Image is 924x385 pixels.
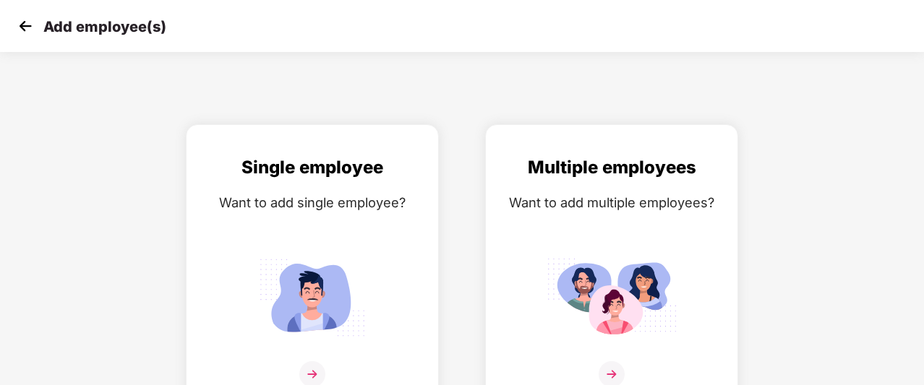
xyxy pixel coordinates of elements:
div: Single employee [201,154,424,181]
div: Want to add multiple employees? [500,192,723,213]
p: Add employee(s) [43,18,166,35]
div: Want to add single employee? [201,192,424,213]
img: svg+xml;base64,PHN2ZyB4bWxucz0iaHR0cDovL3d3dy53My5vcmcvMjAwMC9zdmciIGlkPSJNdWx0aXBsZV9lbXBsb3llZS... [547,252,677,342]
div: Multiple employees [500,154,723,181]
img: svg+xml;base64,PHN2ZyB4bWxucz0iaHR0cDovL3d3dy53My5vcmcvMjAwMC9zdmciIGlkPSJTaW5nbGVfZW1wbG95ZWUiIH... [247,252,377,342]
img: svg+xml;base64,PHN2ZyB4bWxucz0iaHR0cDovL3d3dy53My5vcmcvMjAwMC9zdmciIHdpZHRoPSIzMCIgaGVpZ2h0PSIzMC... [14,15,36,37]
